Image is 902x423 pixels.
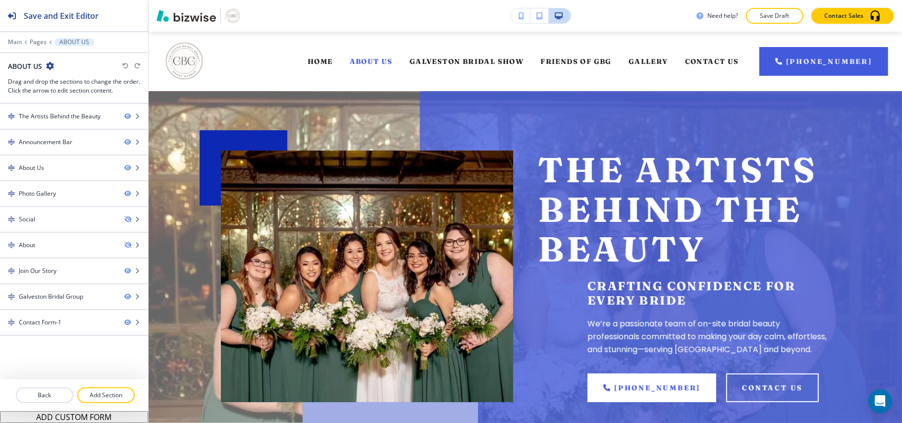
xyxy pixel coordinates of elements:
[629,57,668,66] span: GALLERY
[19,189,56,198] div: Photo Gallery
[19,266,56,275] div: Join Our Story
[410,57,524,66] span: GALVESTON BRIDAL SHOW
[759,11,791,20] p: Save Draft
[538,151,830,269] p: The Artists Behind the Beauty
[8,77,140,95] h3: Drag and drop the sections to change the order. Click the arrow to edit section content.
[8,267,15,274] img: Drag
[8,139,15,146] img: Drag
[746,8,803,24] button: Save Draft
[8,61,42,71] h2: ABOUT US
[8,164,15,171] img: Drag
[540,57,612,66] span: FRIENDS OF GBG
[707,11,738,20] h3: Need help?
[59,39,89,46] p: ABOUT US
[587,279,830,308] p: Crafting Confidence for Every Bride
[19,215,35,224] div: Social
[221,151,513,402] img: 2dcc04d03008a299db9b1e80954bafa8.webp
[8,293,15,300] img: Drag
[868,389,892,413] div: Open Intercom Messenger
[811,8,894,24] button: Contact Sales
[19,292,83,301] div: Galveston Bridal Group
[350,57,393,66] span: ABOUT US
[8,242,15,249] img: Drag
[8,216,15,223] img: Drag
[587,373,716,402] a: [PHONE_NUMBER]
[77,387,135,403] button: Add Section
[16,387,73,403] button: Back
[225,8,241,24] img: Your Logo
[8,39,22,46] button: Main
[8,319,15,326] img: Drag
[54,38,94,46] button: ABOUT US
[587,317,830,356] p: We’re a passionate team of on-site bridal beauty professionals committed to making your day calm,...
[8,190,15,197] img: Drag
[19,138,72,147] div: Announcement Bar
[157,10,216,22] img: Bizwise Logo
[19,241,35,250] div: About
[19,112,101,121] div: The Artists Behind the Beauty
[19,318,61,327] div: Contact Form-1
[17,391,72,400] p: Back
[685,57,739,66] span: CONTACT US
[78,391,134,400] p: Add Section
[19,163,44,172] div: About Us
[308,57,333,66] span: HOME
[726,373,819,402] button: CONTACT US
[30,39,47,46] button: Pages
[759,47,888,76] a: [PHONE_NUMBER]
[163,40,205,82] img: Galveston Bridal Group
[8,113,15,120] img: Drag
[24,10,99,22] h2: Save and Exit Editor
[824,11,863,20] p: Contact Sales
